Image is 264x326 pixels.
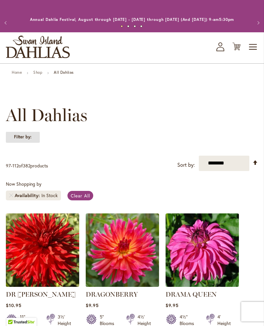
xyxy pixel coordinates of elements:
[166,290,217,298] a: DRAMA QUEEN
[30,17,234,22] a: Annual Dahlia Festival, August through [DATE] - [DATE] through [DATE] (And [DATE]) 9-am5:30pm
[15,192,41,199] span: Availability
[6,163,11,169] span: 97
[9,194,13,197] a: Remove Availability In Stock
[166,302,179,308] span: $9.95
[33,70,42,75] a: Shop
[6,302,22,308] span: $10.95
[6,290,76,298] a: DR [PERSON_NAME]
[6,181,41,187] span: Now Shopping by
[71,193,90,199] span: Clear All
[12,163,19,169] span: 112
[54,70,74,75] strong: All Dahlias
[67,191,93,200] a: Clear All
[41,192,58,199] div: In Stock
[6,282,79,288] a: DR LES
[177,159,195,171] label: Sort by:
[6,105,87,125] span: All Dahlias
[5,303,23,321] iframe: Launch Accessibility Center
[86,302,99,308] span: $9.95
[134,25,136,27] button: 3 of 4
[12,70,22,75] a: Home
[127,25,129,27] button: 2 of 4
[6,36,70,58] a: store logo
[86,290,138,298] a: DRAGONBERRY
[166,213,239,287] img: DRAMA QUEEN
[166,282,239,288] a: DRAMA QUEEN
[6,132,40,143] strong: Filter by:
[6,161,48,171] p: - of products
[251,16,264,29] button: Next
[121,25,123,27] button: 1 of 4
[86,282,159,288] a: DRAGONBERRY
[86,213,159,287] img: DRAGONBERRY
[140,25,142,27] button: 4 of 4
[23,163,30,169] span: 382
[6,213,79,287] img: DR LES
